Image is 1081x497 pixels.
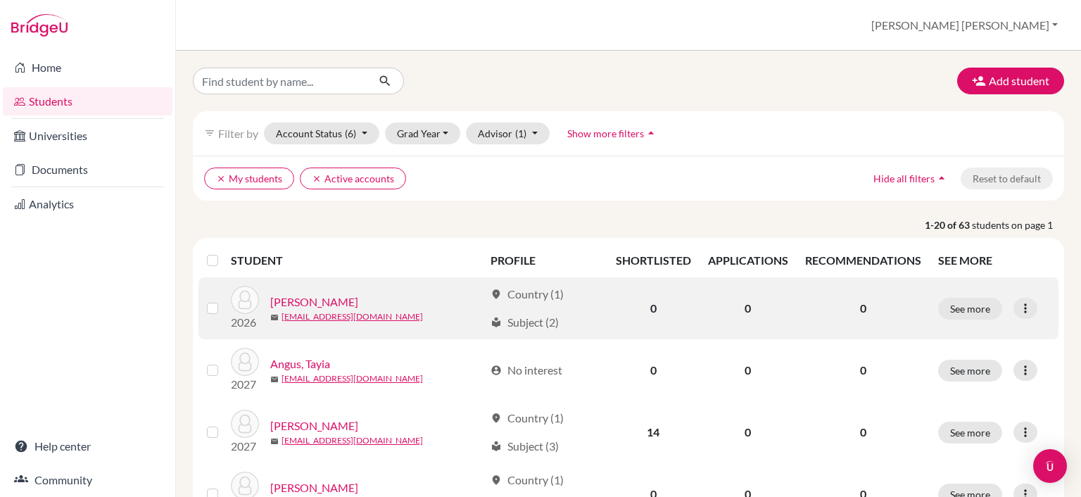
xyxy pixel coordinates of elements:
span: (6) [345,127,356,139]
input: Find student by name... [193,68,367,94]
button: Show more filtersarrow_drop_up [555,122,670,144]
span: mail [270,313,279,322]
button: Reset to default [961,168,1053,189]
i: clear [312,174,322,184]
p: 0 [805,300,921,317]
i: filter_list [204,127,215,139]
span: mail [270,437,279,446]
a: Students [3,87,172,115]
button: clearActive accounts [300,168,406,189]
td: 0 [607,277,700,339]
a: [EMAIL_ADDRESS][DOMAIN_NAME] [282,310,423,323]
span: location_on [491,413,502,424]
a: [EMAIL_ADDRESS][DOMAIN_NAME] [282,372,423,385]
button: Add student [957,68,1064,94]
i: arrow_drop_up [644,126,658,140]
button: Account Status(6) [264,122,379,144]
i: arrow_drop_up [935,171,949,185]
div: Subject (2) [491,314,559,331]
td: 14 [607,401,700,463]
a: [PERSON_NAME] [270,294,358,310]
div: Country (1) [491,472,564,489]
a: Home [3,54,172,82]
th: STUDENT [231,244,482,277]
p: 2027 [231,438,259,455]
p: 2027 [231,376,259,393]
img: Antoine, Ella [231,410,259,438]
th: PROFILE [482,244,607,277]
a: Community [3,466,172,494]
div: Country (1) [491,410,564,427]
td: 0 [700,401,797,463]
button: See more [938,360,1002,382]
a: [PERSON_NAME] [270,479,358,496]
th: SHORTLISTED [607,244,700,277]
th: APPLICATIONS [700,244,797,277]
span: mail [270,375,279,384]
a: Documents [3,156,172,184]
button: Grad Year [385,122,461,144]
span: account_circle [491,365,502,376]
a: Angus, Tayia [270,356,330,372]
button: clearMy students [204,168,294,189]
a: Universities [3,122,172,150]
a: [EMAIL_ADDRESS][DOMAIN_NAME] [282,434,423,447]
div: Open Intercom Messenger [1033,449,1067,483]
div: Country (1) [491,286,564,303]
span: local_library [491,441,502,452]
td: 0 [700,339,797,401]
span: Hide all filters [873,172,935,184]
td: 0 [700,277,797,339]
span: location_on [491,474,502,486]
a: Analytics [3,190,172,218]
span: Show more filters [567,127,644,139]
p: 0 [805,424,921,441]
button: See more [938,298,1002,320]
span: Filter by [218,127,258,140]
button: [PERSON_NAME] [PERSON_NAME] [865,12,1064,39]
button: Advisor(1) [466,122,550,144]
img: Abraham, Stefano [231,286,259,314]
img: Bridge-U [11,14,68,37]
span: (1) [515,127,526,139]
button: Hide all filtersarrow_drop_up [861,168,961,189]
img: Angus, Tayia [231,348,259,376]
div: Subject (3) [491,438,559,455]
button: See more [938,422,1002,443]
span: students on page 1 [972,218,1064,232]
th: RECOMMENDATIONS [797,244,930,277]
i: clear [216,174,226,184]
span: location_on [491,289,502,300]
p: 2026 [231,314,259,331]
td: 0 [607,339,700,401]
p: 0 [805,362,921,379]
a: Help center [3,432,172,460]
div: No interest [491,362,562,379]
span: local_library [491,317,502,328]
th: SEE MORE [930,244,1058,277]
a: [PERSON_NAME] [270,417,358,434]
strong: 1-20 of 63 [925,218,972,232]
